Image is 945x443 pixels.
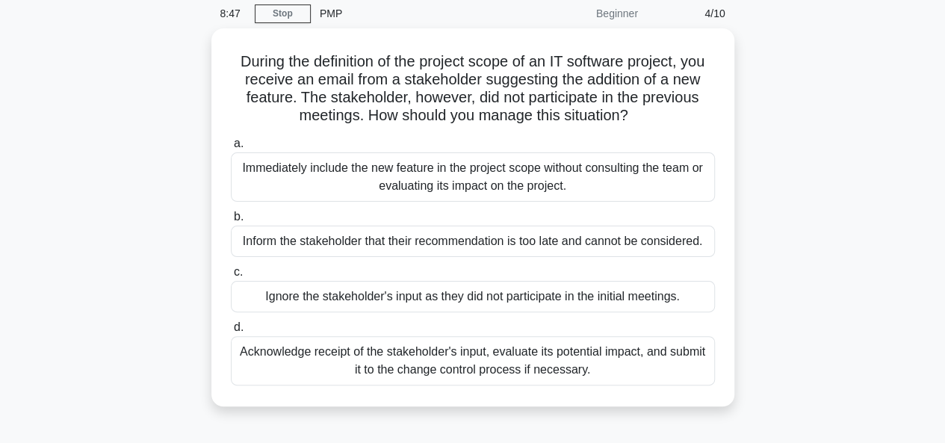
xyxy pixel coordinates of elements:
[231,226,715,257] div: Inform the stakeholder that their recommendation is too late and cannot be considered.
[234,137,244,149] span: a.
[234,265,243,278] span: c.
[255,4,311,23] a: Stop
[229,52,716,126] h5: During the definition of the project scope of an IT software project, you receive an email from a...
[231,281,715,312] div: Ignore the stakeholder's input as they did not participate in the initial meetings.
[231,336,715,385] div: Acknowledge receipt of the stakeholder's input, evaluate its potential impact, and submit it to t...
[234,210,244,223] span: b.
[234,320,244,333] span: d.
[231,152,715,202] div: Immediately include the new feature in the project scope without consulting the team or evaluatin...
